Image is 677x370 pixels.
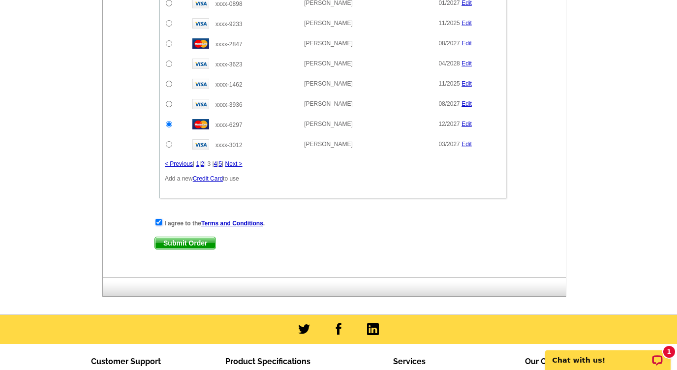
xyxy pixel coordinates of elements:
[215,142,243,149] span: xxxx-3012
[215,101,243,108] span: xxxx-3936
[165,174,501,183] p: Add a new to use
[462,80,472,87] a: Edit
[192,139,209,150] img: visa.gif
[165,159,501,168] div: | | | 3 | | |
[215,122,243,128] span: xxxx-6297
[462,121,472,127] a: Edit
[193,175,223,182] a: Credit Card
[215,21,243,28] span: xxxx-9233
[304,40,353,47] span: [PERSON_NAME]
[304,20,353,27] span: [PERSON_NAME]
[539,339,677,370] iframe: LiveChat chat widget
[462,60,472,67] a: Edit
[438,60,460,67] span: 04/2028
[192,79,209,89] img: visa.gif
[164,220,265,227] strong: I agree to the .
[438,100,460,107] span: 08/2027
[393,357,426,366] span: Services
[201,160,204,167] a: 2
[192,18,209,29] img: visa.gif
[225,357,310,366] span: Product Specifications
[196,160,200,167] a: 1
[192,59,209,69] img: visa.gif
[215,61,243,68] span: xxxx-3623
[304,141,353,148] span: [PERSON_NAME]
[215,0,243,7] span: xxxx-0898
[218,160,222,167] a: 5
[462,20,472,27] a: Edit
[192,38,209,49] img: mast.gif
[438,141,460,148] span: 03/2027
[438,80,460,87] span: 11/2025
[438,121,460,127] span: 12/2027
[304,60,353,67] span: [PERSON_NAME]
[91,357,161,366] span: Customer Support
[165,160,193,167] a: < Previous
[215,81,243,88] span: xxxx-1462
[225,160,243,167] a: Next >
[215,41,243,48] span: xxxx-2847
[304,80,353,87] span: [PERSON_NAME]
[214,160,217,167] a: 4
[462,100,472,107] a: Edit
[525,357,577,366] span: Our Company
[438,20,460,27] span: 11/2025
[192,119,209,129] img: mast.gif
[192,99,209,109] img: visa.gif
[304,121,353,127] span: [PERSON_NAME]
[462,40,472,47] a: Edit
[462,141,472,148] a: Edit
[155,237,215,249] span: Submit Order
[304,100,353,107] span: [PERSON_NAME]
[201,220,263,227] a: Terms and Conditions
[438,40,460,47] span: 08/2027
